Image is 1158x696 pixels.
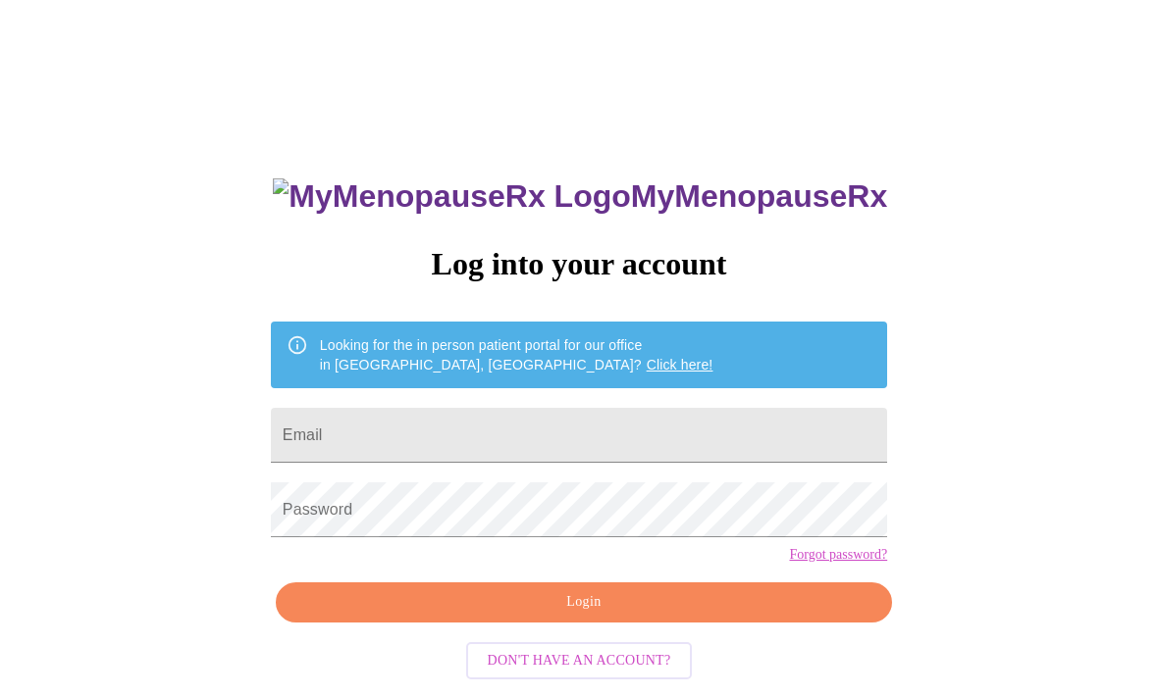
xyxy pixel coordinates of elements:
[466,642,693,680] button: Don't have an account?
[271,246,887,282] h3: Log into your account
[488,649,671,673] span: Don't have an account?
[276,582,892,622] button: Login
[273,178,887,215] h3: MyMenopauseRx
[647,357,713,373] a: Click here!
[298,590,869,615] span: Login
[320,327,713,382] div: Looking for the in person patient portal for our office in [GEOGRAPHIC_DATA], [GEOGRAPHIC_DATA]?
[273,178,630,215] img: MyMenopauseRx Logo
[789,547,887,563] a: Forgot password?
[461,650,698,667] a: Don't have an account?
